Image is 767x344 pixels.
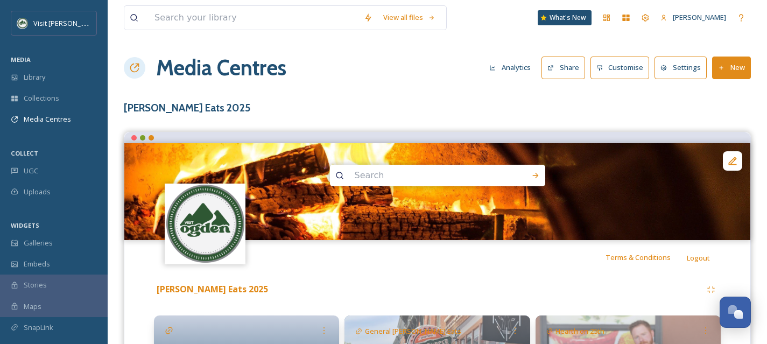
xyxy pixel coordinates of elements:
[156,52,286,84] a: Media Centres
[124,143,750,240] img: Copy of WOOD OVEN FIRE (2) - AJ Hubbard.jpg
[555,326,604,336] span: Hearth on 25th
[24,93,59,103] span: Collections
[655,57,712,79] a: Settings
[24,72,45,82] span: Library
[673,12,726,22] span: [PERSON_NAME]
[365,326,461,336] span: General [PERSON_NAME] Eats
[720,297,751,328] button: Open Chat
[24,301,41,312] span: Maps
[712,57,751,79] button: New
[24,114,71,124] span: Media Centres
[24,322,53,333] span: SnapLink
[124,100,751,116] h3: [PERSON_NAME] Eats 2025
[590,57,655,79] a: Customise
[166,185,244,263] img: Unknown.png
[24,187,51,197] span: Uploads
[378,7,441,28] a: View all files
[655,7,731,28] a: [PERSON_NAME]
[484,57,541,78] a: Analytics
[606,251,687,264] a: Terms & Conditions
[11,55,31,64] span: MEDIA
[149,6,358,30] input: Search your library
[17,18,28,29] img: Unknown.png
[24,259,50,269] span: Embeds
[484,57,536,78] button: Analytics
[349,164,497,187] input: Search
[606,252,671,262] span: Terms & Conditions
[687,253,710,263] span: Logout
[11,221,39,229] span: WIDGETS
[24,238,53,248] span: Galleries
[655,57,707,79] button: Settings
[11,149,38,157] span: COLLECT
[538,10,592,25] a: What's New
[541,57,585,79] button: Share
[24,280,47,290] span: Stories
[590,57,650,79] button: Customise
[157,283,268,295] strong: [PERSON_NAME] Eats 2025
[24,166,38,176] span: UGC
[33,18,102,28] span: Visit [PERSON_NAME]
